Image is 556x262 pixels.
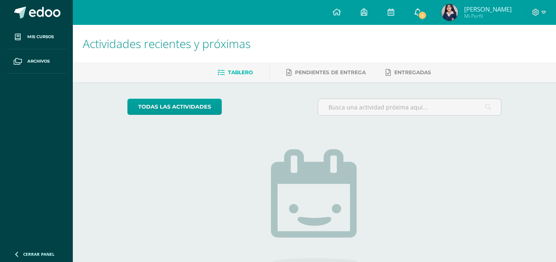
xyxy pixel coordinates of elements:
[127,99,222,115] a: todas las Actividades
[441,4,458,21] img: 696a71306891b21af2327072ffd4866c.png
[286,66,366,79] a: Pendientes de entrega
[83,36,251,51] span: Actividades recientes y próximas
[27,34,54,40] span: Mis cursos
[464,12,512,19] span: Mi Perfil
[27,58,50,65] span: Archivos
[228,69,253,75] span: Tablero
[23,251,55,257] span: Cerrar panel
[218,66,253,79] a: Tablero
[295,69,366,75] span: Pendientes de entrega
[7,49,66,74] a: Archivos
[464,5,512,13] span: [PERSON_NAME]
[386,66,431,79] a: Entregadas
[318,99,501,115] input: Busca una actividad próxima aquí...
[394,69,431,75] span: Entregadas
[7,25,66,49] a: Mis cursos
[418,11,427,20] span: 1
